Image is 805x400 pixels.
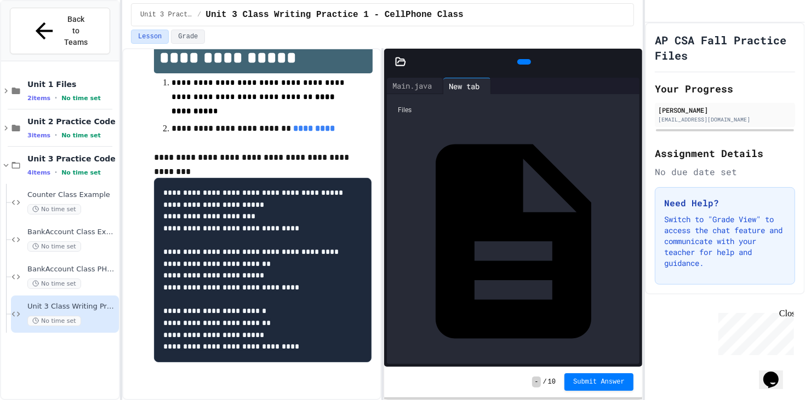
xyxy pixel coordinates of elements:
[197,10,201,19] span: /
[27,190,117,200] span: Counter Class Example
[655,32,795,63] h1: AP CSA Fall Practice Files
[27,117,117,126] span: Unit 2 Practice Code
[658,115,792,124] div: [EMAIL_ADDRESS][DOMAIN_NAME]
[4,4,76,69] div: Chat with us now!Close
[55,168,57,177] span: •
[55,94,57,102] span: •
[171,30,205,44] button: Grade
[27,204,81,215] span: No time set
[55,131,57,140] span: •
[664,214,786,269] p: Switch to "Grade View" to access the chat feature and communicate with your teacher for help and ...
[658,105,792,115] div: [PERSON_NAME]
[27,169,50,176] span: 4 items
[387,80,437,91] div: Main.java
[61,95,101,102] span: No time set
[140,10,193,19] span: Unit 3 Practice Code
[714,309,794,355] iframe: chat widget
[27,79,117,89] span: Unit 1 Files
[655,146,795,161] h2: Assignment Details
[27,241,81,252] span: No time set
[392,100,634,120] div: Files
[27,302,117,311] span: Unit 3 Class Writing Practice 1 - CellPhone Class
[61,169,101,176] span: No time set
[655,81,795,96] h2: Your Progress
[655,165,795,178] div: No due date set
[573,378,625,386] span: Submit Answer
[131,30,169,44] button: Lesson
[27,154,117,164] span: Unit 3 Practice Code
[27,279,81,289] span: No time set
[27,132,50,139] span: 3 items
[443,80,485,92] div: New tab
[61,132,101,139] span: No time set
[10,8,110,54] button: Back to Teams
[759,356,794,389] iframe: chat widget
[443,78,491,94] div: New tab
[664,196,786,210] h3: Need Help?
[27,265,117,274] span: BankAccount Class PHASE 2 Example
[64,14,89,48] span: Back to Teams
[27,316,81,326] span: No time set
[205,8,463,21] span: Unit 3 Class Writing Practice 1 - CellPhone Class
[548,378,556,386] span: 10
[532,376,540,387] span: -
[387,78,443,94] div: Main.java
[27,95,50,102] span: 2 items
[564,373,633,391] button: Submit Answer
[543,378,547,386] span: /
[27,228,117,237] span: BankAccount Class Example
